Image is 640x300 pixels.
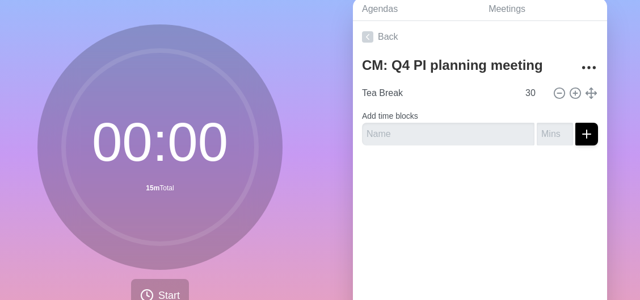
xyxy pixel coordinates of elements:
input: Mins [521,82,548,105]
input: Name [357,82,519,105]
button: More [578,56,600,79]
a: Back [353,21,607,53]
input: Name [362,123,534,145]
label: Add time blocks [362,111,418,120]
input: Mins [537,123,573,145]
